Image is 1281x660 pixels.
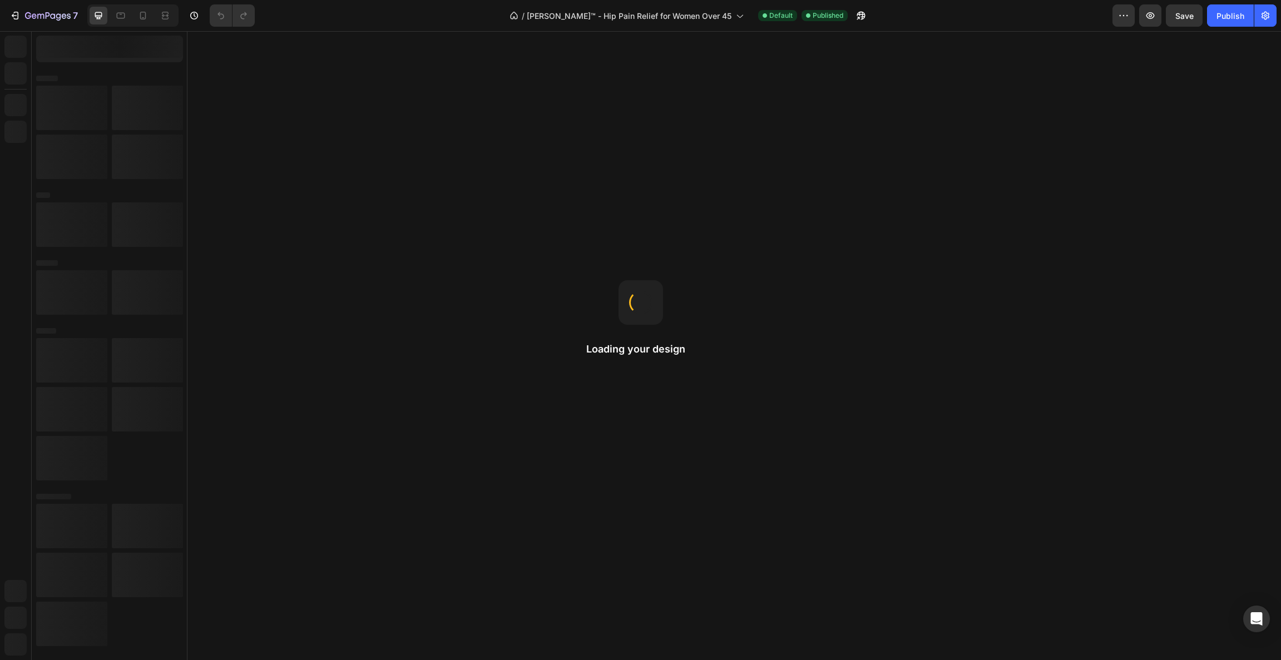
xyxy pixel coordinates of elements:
[4,4,83,27] button: 7
[1175,11,1194,21] span: Save
[73,9,78,22] p: 7
[813,11,843,21] span: Published
[527,10,731,22] span: [PERSON_NAME]™ - Hip Pain Relief for Women Over 45
[1243,606,1270,632] div: Open Intercom Messenger
[769,11,793,21] span: Default
[586,343,695,356] h2: Loading your design
[522,10,525,22] span: /
[1216,10,1244,22] div: Publish
[1207,4,1254,27] button: Publish
[1166,4,1203,27] button: Save
[210,4,255,27] div: Undo/Redo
